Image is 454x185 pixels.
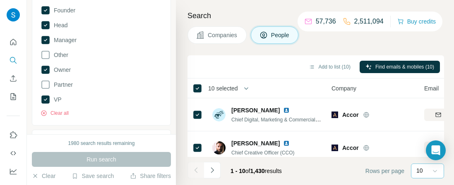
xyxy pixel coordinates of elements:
span: of [245,168,250,174]
span: Owner [50,66,71,74]
span: 1,430 [250,168,265,174]
button: Clear all [41,109,69,117]
span: Company [331,84,356,92]
button: Buy credits [397,16,436,27]
button: Navigate to next page [204,162,221,178]
button: Search [7,53,20,68]
span: Chief Creative Officer (CCO) [231,150,294,156]
span: 10 selected [208,84,238,92]
span: Chief Digital, Marketing & Commercial Officer [231,116,331,123]
span: Rows per page [365,167,404,175]
button: Add to list (10) [303,61,356,73]
button: Clear [32,172,55,180]
span: Partner [50,81,73,89]
span: 1 - 10 [231,168,245,174]
img: Logo of Accor [331,145,338,151]
span: VP [50,95,62,104]
p: 2,511,094 [354,17,384,26]
img: LinkedIn logo [283,107,290,114]
span: [PERSON_NAME] [231,106,280,114]
button: Dashboard [7,164,20,179]
button: Use Surfe on LinkedIn [7,128,20,142]
span: Other [50,51,68,59]
span: Find emails & mobiles (10) [375,63,434,71]
div: Open Intercom Messenger [426,140,446,160]
img: Avatar [212,141,226,154]
span: Accor [342,144,359,152]
span: Accor [342,111,359,119]
button: Quick start [7,35,20,50]
span: Head [50,21,67,29]
button: Find emails & mobiles (10) [360,61,440,73]
span: Email [424,84,439,92]
span: [PERSON_NAME] [231,140,280,147]
span: People [271,31,290,39]
img: LinkedIn logo [283,140,290,147]
p: 57,736 [316,17,336,26]
span: Companies [208,31,238,39]
span: results [231,168,282,174]
button: My lists [7,89,20,104]
h4: Search [187,10,444,21]
div: 1980 search results remaining [68,140,135,147]
button: Enrich CSV [7,71,20,86]
button: Save search [72,172,114,180]
img: Avatar [7,8,20,21]
img: Avatar [212,108,226,121]
button: Department1 [32,132,171,155]
span: Manager [50,36,77,44]
p: 10 [416,166,423,175]
button: Use Surfe API [7,146,20,161]
img: Logo of Accor [331,111,338,118]
span: Founder [50,6,75,14]
button: Share filters [130,172,171,180]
